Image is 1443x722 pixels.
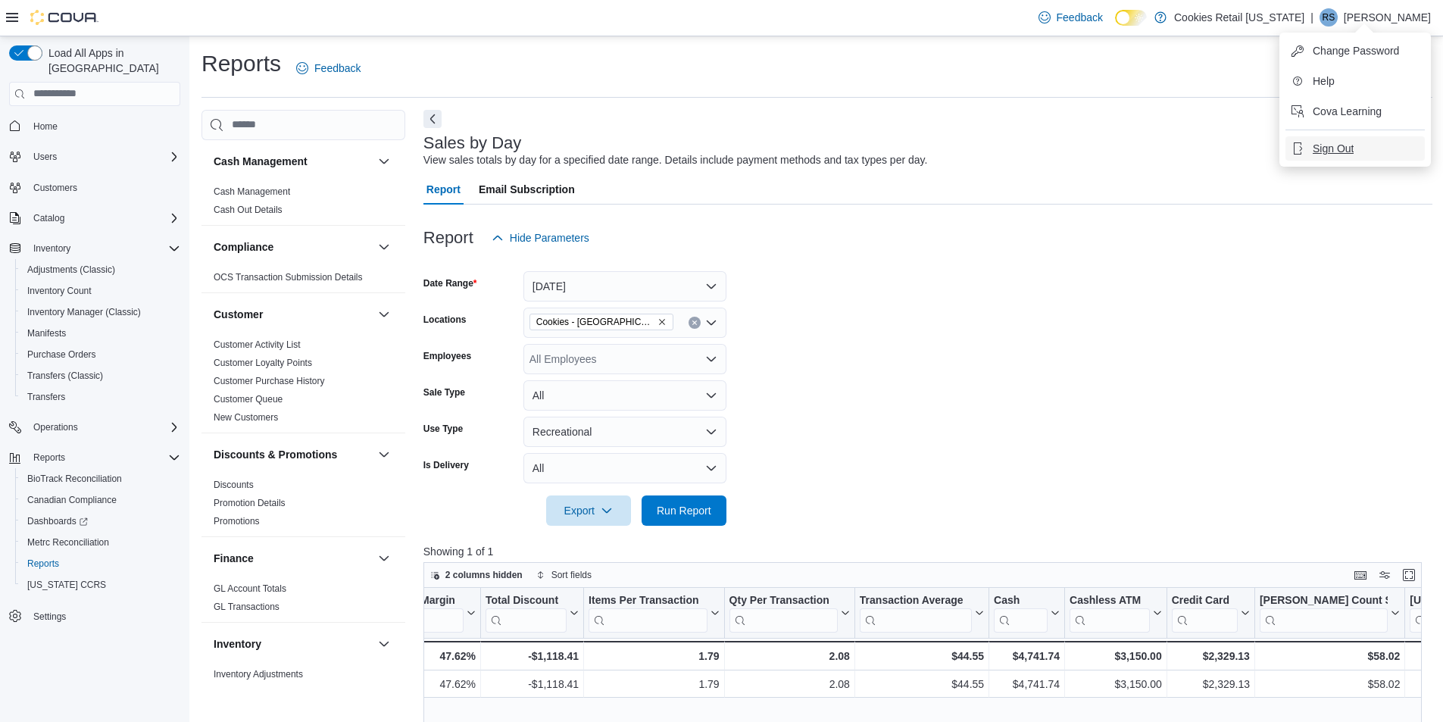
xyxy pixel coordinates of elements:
button: Manifests [15,323,186,344]
a: Cash Management [214,186,290,197]
span: Customer Loyalty Points [214,357,312,369]
button: Clear input [689,317,701,329]
span: Export [555,495,622,526]
div: Items Per Transaction [589,593,707,608]
a: Customers [27,179,83,197]
a: Customer Purchase History [214,376,325,386]
span: Canadian Compliance [21,491,180,509]
div: Total Discount [486,593,567,608]
button: Change Password [1285,39,1425,63]
button: Discounts & Promotions [375,445,393,464]
button: Open list of options [705,317,717,329]
div: 1.79 [589,675,720,693]
button: Transaction Average [860,593,984,632]
a: Customer Activity List [214,339,301,350]
div: -$1,118.41 [486,675,579,693]
div: Cash [994,593,1048,608]
label: Date Range [423,277,477,289]
span: Reports [33,452,65,464]
span: Home [33,120,58,133]
span: Settings [27,606,180,625]
span: Help [1313,73,1335,89]
a: GL Transactions [214,602,280,612]
span: Purchase Orders [27,348,96,361]
span: Report [426,174,461,205]
div: 2.08 [729,647,849,665]
a: Settings [27,608,72,626]
button: Finance [214,551,372,566]
div: Total Discount [486,593,567,632]
span: Settings [33,611,66,623]
h3: Cash Management [214,154,308,169]
div: $44.55 [860,647,984,665]
button: Finance [375,549,393,567]
button: Recreational [523,417,726,447]
span: Purchase Orders [21,345,180,364]
span: Dashboards [27,515,88,527]
span: Sort fields [551,569,592,581]
a: GL Account Totals [214,583,286,594]
a: Customer Queue [214,394,283,405]
span: Inventory Adjustments [214,668,303,680]
button: Metrc Reconciliation [15,532,186,553]
button: Canadian Compliance [15,489,186,511]
span: Inventory Manager (Classic) [21,303,180,321]
span: GL Transactions [214,601,280,613]
button: 2 columns hidden [424,566,529,584]
a: Dashboards [21,512,94,530]
button: Inventory Count [15,280,186,302]
span: Inventory Count [27,285,92,297]
button: Export [546,495,631,526]
button: Gross Margin [386,593,475,632]
span: BioTrack Reconciliation [21,470,180,488]
span: RS [1323,8,1335,27]
button: Inventory [214,636,372,652]
span: Users [33,151,57,163]
span: Inventory [33,242,70,255]
div: Cash [994,593,1048,632]
button: Hide Parameters [486,223,595,253]
button: Transfers [15,386,186,408]
label: Is Delivery [423,459,469,471]
button: Items Per Transaction [589,593,720,632]
span: Operations [27,418,180,436]
p: Showing 1 of 1 [423,544,1432,559]
div: $3,150.00 [1070,647,1162,665]
label: Use Type [423,423,463,435]
div: Richard Slovonsky III [1320,8,1338,27]
span: Cash Out Details [214,204,283,216]
div: -$1,118.41 [486,647,579,665]
span: Dashboards [21,512,180,530]
button: Adjustments (Classic) [15,259,186,280]
a: Feedback [1032,2,1109,33]
span: [US_STATE] CCRS [27,579,106,591]
button: BioTrack Reconciliation [15,468,186,489]
h3: Finance [214,551,254,566]
button: Cash Management [375,152,393,170]
a: [US_STATE] CCRS [21,576,112,594]
span: Inventory Count [21,282,180,300]
span: Cookies - [GEOGRAPHIC_DATA] [536,314,654,330]
button: Reports [3,447,186,468]
a: Cash Out Details [214,205,283,215]
div: 47.62% [386,647,475,665]
a: Promotion Details [214,498,286,508]
h3: Customer [214,307,263,322]
div: Cashless ATM [1070,593,1150,608]
button: Customer [375,305,393,323]
span: Catalog [27,209,180,227]
span: Metrc Reconciliation [21,533,180,552]
button: Open list of options [705,353,717,365]
button: Reports [15,553,186,574]
button: Operations [3,417,186,438]
span: Metrc Reconciliation [27,536,109,549]
a: Adjustments (Classic) [21,261,121,279]
span: Transfers (Classic) [27,370,103,382]
button: Enter fullscreen [1400,566,1418,584]
nav: Complex example [9,109,180,667]
div: Items Per Transaction [589,593,707,632]
span: Promotions [214,515,260,527]
button: Compliance [214,239,372,255]
div: $58.02 [1260,675,1400,693]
